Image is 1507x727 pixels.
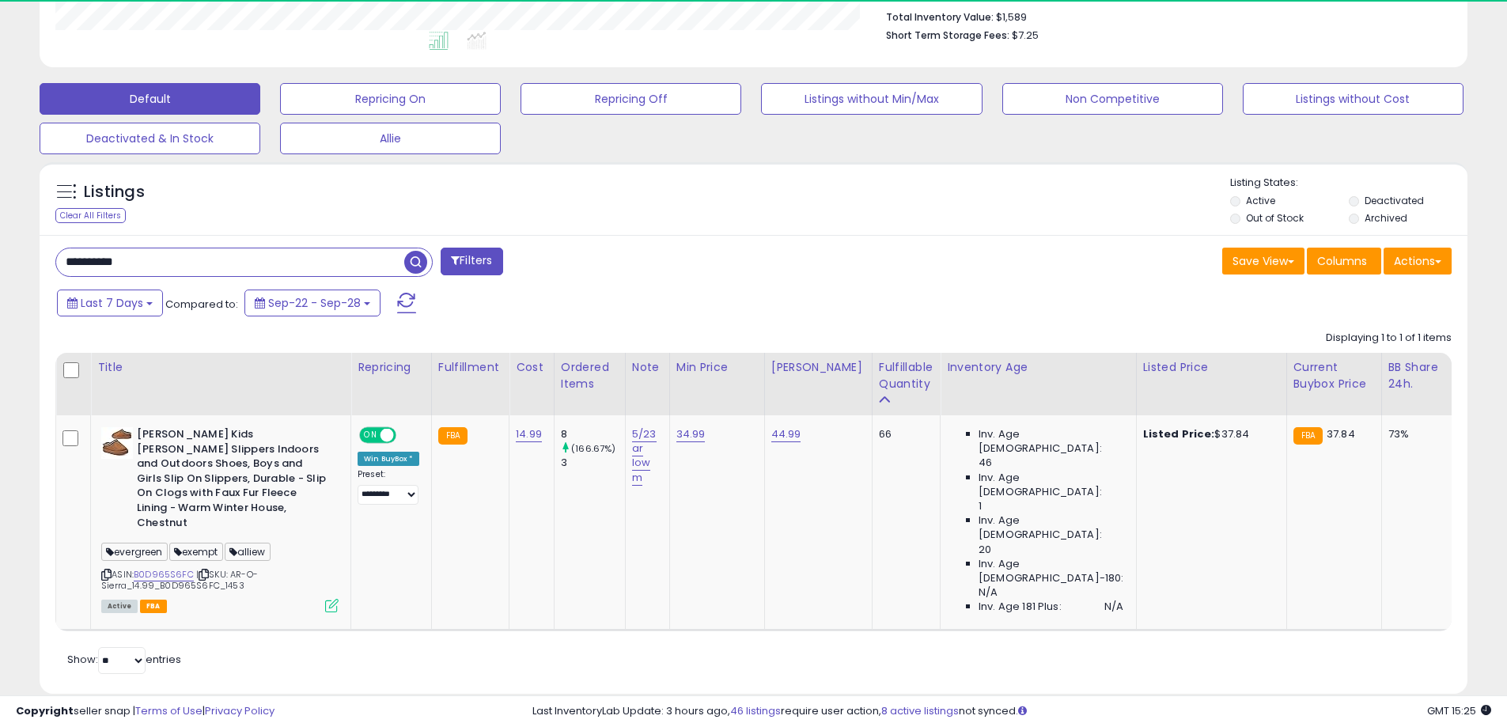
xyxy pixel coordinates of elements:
[438,359,502,376] div: Fulfillment
[134,568,194,581] a: B0D965S6FC
[979,456,992,470] span: 46
[676,359,758,376] div: Min Price
[979,600,1062,614] span: Inv. Age 181 Plus:
[1384,248,1452,275] button: Actions
[632,359,663,376] div: Note
[771,359,865,376] div: [PERSON_NAME]
[16,704,275,719] div: seller snap | |
[358,452,419,466] div: Win BuyBox *
[881,703,959,718] a: 8 active listings
[16,703,74,718] strong: Copyright
[571,442,615,455] small: (166.67%)
[280,83,501,115] button: Repricing On
[1246,211,1304,225] label: Out of Stock
[947,359,1129,376] div: Inventory Age
[1104,600,1123,614] span: N/A
[135,703,203,718] a: Terms of Use
[1365,211,1407,225] label: Archived
[1012,28,1039,43] span: $7.25
[1388,359,1446,392] div: BB Share 24h.
[979,585,998,600] span: N/A
[516,426,542,442] a: 14.99
[1143,427,1274,441] div: $37.84
[561,456,625,470] div: 3
[358,469,419,505] div: Preset:
[979,557,1123,585] span: Inv. Age [DEMOGRAPHIC_DATA]-180:
[532,704,1491,719] div: Last InventoryLab Update: 3 hours ago, require user action, not synced.
[438,427,468,445] small: FBA
[632,426,657,486] a: 5/23 ar low m
[879,359,933,392] div: Fulfillable Quantity
[886,28,1009,42] b: Short Term Storage Fees:
[771,426,801,442] a: 44.99
[40,123,260,154] button: Deactivated & In Stock
[140,600,167,613] span: FBA
[101,568,258,592] span: | SKU: AR-O-Sierra_14.99_B0D965S6FC_1453
[1143,426,1215,441] b: Listed Price:
[1222,248,1304,275] button: Save View
[137,427,329,534] b: [PERSON_NAME] Kids [PERSON_NAME] Slippers Indoors and Outdoors Shoes, Boys and Girls Slip On Slip...
[169,543,223,561] span: exempt
[1230,176,1467,191] p: Listing States:
[55,208,126,223] div: Clear All Filters
[358,359,425,376] div: Repricing
[676,426,706,442] a: 34.99
[979,427,1123,456] span: Inv. Age [DEMOGRAPHIC_DATA]:
[730,703,781,718] a: 46 listings
[886,6,1440,25] li: $1,589
[57,290,163,316] button: Last 7 Days
[97,359,344,376] div: Title
[1307,248,1381,275] button: Columns
[979,499,982,513] span: 1
[1293,427,1323,445] small: FBA
[67,652,181,667] span: Show: entries
[1317,253,1367,269] span: Columns
[361,429,381,442] span: ON
[1143,359,1280,376] div: Listed Price
[1326,331,1452,346] div: Displaying 1 to 1 of 1 items
[979,543,991,557] span: 20
[979,471,1123,499] span: Inv. Age [DEMOGRAPHIC_DATA]:
[101,600,138,613] span: All listings currently available for purchase on Amazon
[1243,83,1463,115] button: Listings without Cost
[879,427,928,441] div: 66
[1327,426,1355,441] span: 37.84
[561,359,619,392] div: Ordered Items
[979,513,1123,542] span: Inv. Age [DEMOGRAPHIC_DATA]:
[101,543,168,561] span: evergreen
[886,10,994,24] b: Total Inventory Value:
[84,181,145,203] h5: Listings
[521,83,741,115] button: Repricing Off
[561,427,625,441] div: 8
[101,427,133,459] img: 41byx4roBYL._SL40_.jpg
[516,359,547,376] div: Cost
[1427,703,1491,718] span: 2025-10-7 15:25 GMT
[101,427,339,611] div: ASIN:
[40,83,260,115] button: Default
[441,248,502,275] button: Filters
[280,123,501,154] button: Allie
[1365,194,1424,207] label: Deactivated
[268,295,361,311] span: Sep-22 - Sep-28
[1293,359,1375,392] div: Current Buybox Price
[1388,427,1441,441] div: 73%
[761,83,982,115] button: Listings without Min/Max
[394,429,419,442] span: OFF
[205,703,275,718] a: Privacy Policy
[1002,83,1223,115] button: Non Competitive
[225,543,271,561] span: alliew
[81,295,143,311] span: Last 7 Days
[165,297,238,312] span: Compared to:
[244,290,381,316] button: Sep-22 - Sep-28
[1246,194,1275,207] label: Active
